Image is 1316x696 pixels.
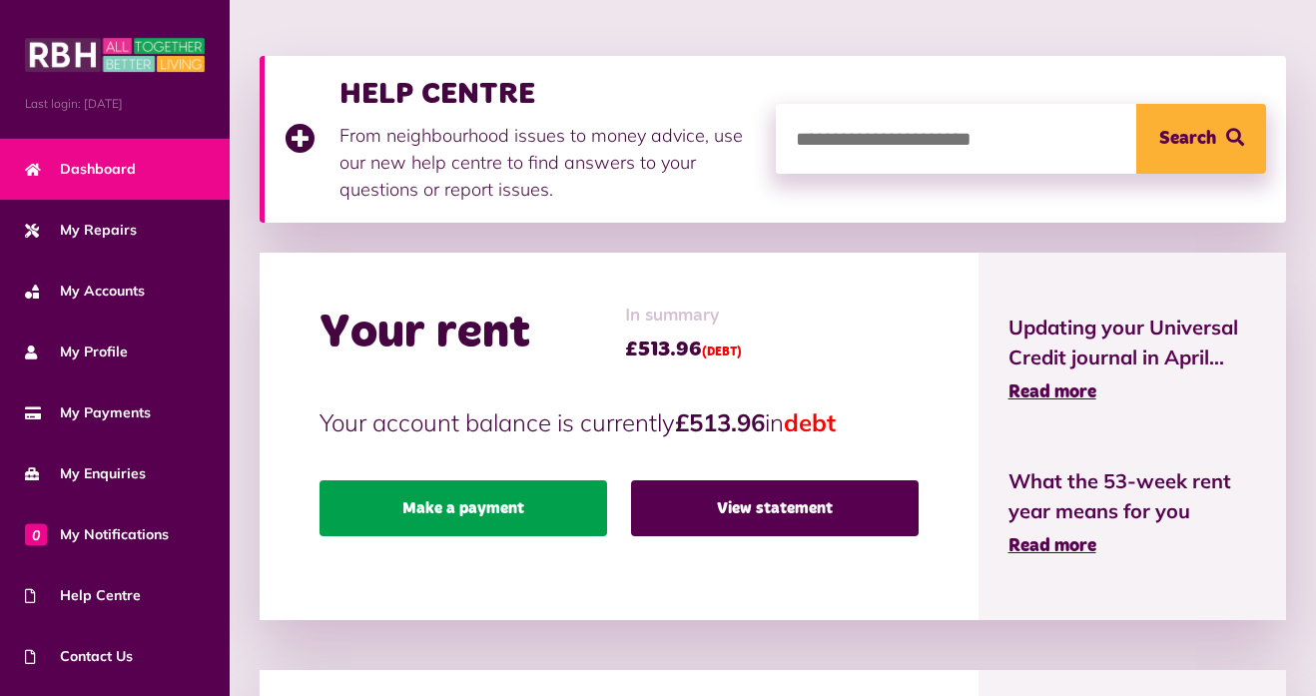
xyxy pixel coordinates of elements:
[784,407,836,437] span: debt
[1008,537,1096,555] span: Read more
[625,335,742,364] span: £513.96
[339,76,756,112] h3: HELP CENTRE
[320,404,919,440] p: Your account balance is currently in
[339,122,756,203] p: From neighbourhood issues to money advice, use our new help centre to find answers to your questi...
[1008,383,1096,401] span: Read more
[25,585,141,606] span: Help Centre
[25,35,205,75] img: MyRBH
[1008,313,1256,406] a: Updating your Universal Credit journal in April... Read more
[25,95,205,113] span: Last login: [DATE]
[25,524,169,545] span: My Notifications
[702,347,742,358] span: (DEBT)
[25,159,136,180] span: Dashboard
[25,523,47,545] span: 0
[1008,313,1256,372] span: Updating your Universal Credit journal in April...
[25,463,146,484] span: My Enquiries
[25,402,151,423] span: My Payments
[25,342,128,362] span: My Profile
[25,646,133,667] span: Contact Us
[1159,104,1216,174] span: Search
[25,220,137,241] span: My Repairs
[320,305,530,362] h2: Your rent
[631,480,919,536] a: View statement
[1008,466,1256,526] span: What the 53-week rent year means for you
[1008,466,1256,560] a: What the 53-week rent year means for you Read more
[320,480,607,536] a: Make a payment
[25,281,145,302] span: My Accounts
[625,303,742,330] span: In summary
[675,407,765,437] strong: £513.96
[1136,104,1266,174] button: Search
